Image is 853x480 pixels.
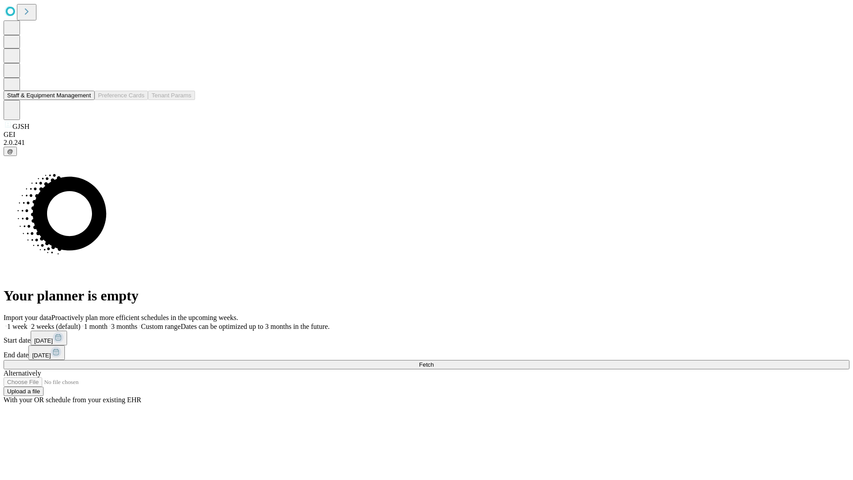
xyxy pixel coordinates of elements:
button: Tenant Params [148,91,195,100]
span: GJSH [12,123,29,130]
span: Proactively plan more efficient schedules in the upcoming weeks. [52,314,238,321]
span: With your OR schedule from your existing EHR [4,396,141,404]
h1: Your planner is empty [4,288,849,304]
span: Fetch [419,361,434,368]
span: 1 week [7,323,28,330]
span: @ [7,148,13,155]
button: Preference Cards [95,91,148,100]
div: End date [4,345,849,360]
div: GEI [4,131,849,139]
span: 3 months [111,323,137,330]
button: Upload a file [4,387,44,396]
span: 1 month [84,323,108,330]
button: [DATE] [28,345,65,360]
span: 2 weeks (default) [31,323,80,330]
button: Staff & Equipment Management [4,91,95,100]
button: [DATE] [31,331,67,345]
span: Import your data [4,314,52,321]
span: [DATE] [34,337,53,344]
button: Fetch [4,360,849,369]
span: Dates can be optimized up to 3 months in the future. [181,323,330,330]
span: Custom range [141,323,180,330]
button: @ [4,147,17,156]
span: [DATE] [32,352,51,359]
div: Start date [4,331,849,345]
span: Alternatively [4,369,41,377]
div: 2.0.241 [4,139,849,147]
